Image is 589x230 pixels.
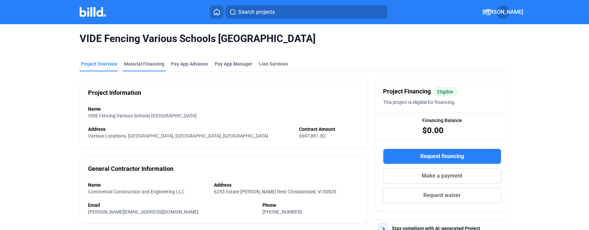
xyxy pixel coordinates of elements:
mat-chip: Eligible [433,87,457,96]
div: Contract Amount [299,126,360,132]
span: [PHONE_NUMBER] [262,209,302,215]
span: Financing Balance [422,117,462,124]
button: Request financing [383,149,501,164]
img: Billd Company Logo [80,7,106,17]
span: Search projects [238,8,275,16]
span: Request waiver [423,191,461,199]
span: Request financing [420,152,464,160]
button: Make a payment [383,168,501,184]
span: Various Locations, [GEOGRAPHIC_DATA], [GEOGRAPHIC_DATA], [GEOGRAPHIC_DATA] [88,133,268,139]
button: Request waiver [383,188,501,203]
span: Project Financing [383,87,431,96]
div: Name [88,182,208,188]
div: Phone [262,202,360,208]
div: Email [88,202,256,208]
div: Material Financing [124,61,164,67]
div: Lien Services [259,61,288,67]
div: General Contractor Information [88,164,173,174]
span: $697,861.82 [299,133,326,139]
span: This project is eligible for financing. [383,100,456,105]
button: Search projects [225,5,387,19]
span: Continental Construction and Engineering LLC [88,189,184,194]
span: Pay App Manager [215,61,252,67]
span: VIDE Fencing Various Schools [GEOGRAPHIC_DATA] [88,113,197,118]
span: [PERSON_NAME] [482,8,523,16]
div: Address [88,126,292,132]
span: VIDE Fencing Various Schools [GEOGRAPHIC_DATA] [80,32,510,45]
div: Project Overview [81,61,117,67]
button: [PERSON_NAME] [496,5,510,19]
div: Address [214,182,360,188]
span: $0.00 [422,125,444,136]
span: [PERSON_NAME][EMAIL_ADDRESS][DOMAIN_NAME] [88,209,199,215]
div: Project Information [88,88,141,98]
div: Pay App Advance [171,61,208,67]
span: Make a payment [422,172,462,180]
span: 6253 Estate [PERSON_NAME] Rest Christiansted, VI 00820 [214,189,336,194]
div: Name [88,106,360,112]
